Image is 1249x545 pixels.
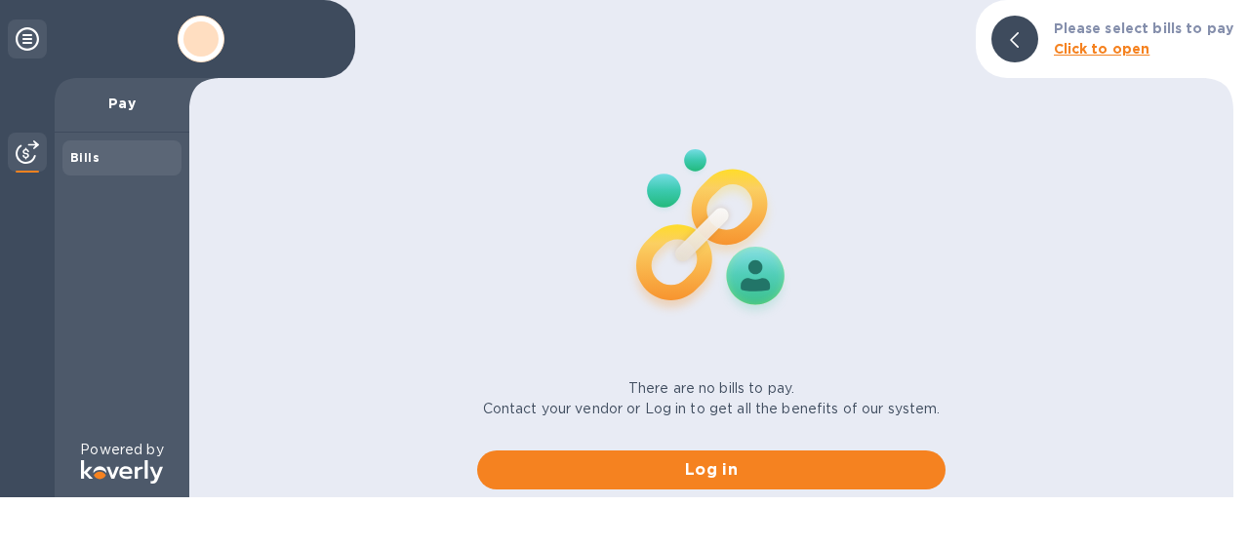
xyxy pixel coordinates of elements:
button: Log in [477,450,946,489]
b: Please select bills to pay [1054,20,1233,36]
img: Logo [81,460,163,484]
p: There are no bills to pay. Contact your vendor or Log in to get all the benefits of our system. [483,378,941,419]
p: Pay [70,94,174,113]
b: Bills [70,150,100,165]
span: Log in [493,458,930,482]
p: Powered by [80,440,163,460]
b: Click to open [1054,41,1150,57]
